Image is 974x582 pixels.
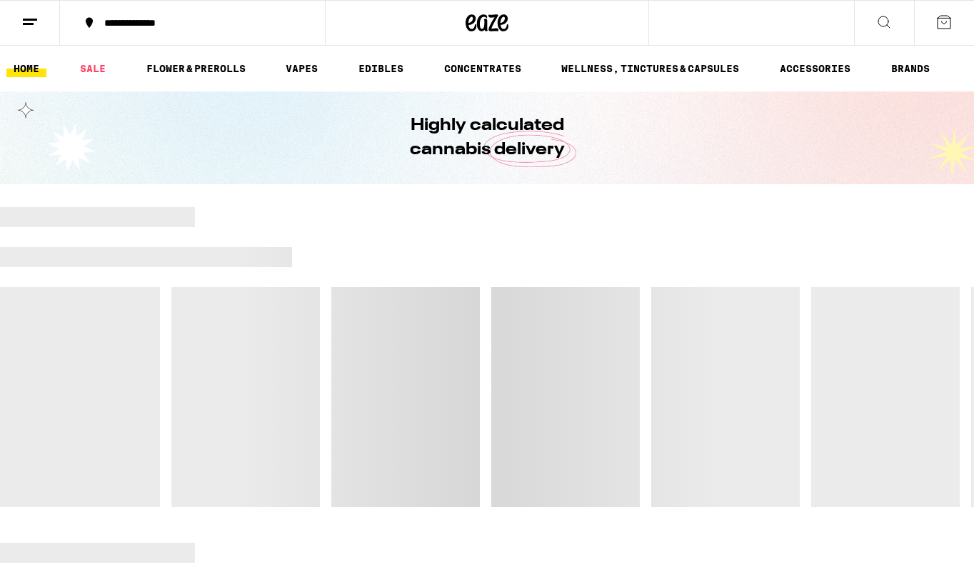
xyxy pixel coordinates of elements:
a: CONCENTRATES [437,60,528,77]
a: WELLNESS, TINCTURES & CAPSULES [554,60,746,77]
a: ACCESSORIES [773,60,858,77]
h1: Highly calculated cannabis delivery [369,114,605,162]
a: EDIBLES [351,60,411,77]
a: SALE [73,60,113,77]
a: BRANDS [884,60,937,77]
a: FLOWER & PREROLLS [139,60,253,77]
a: HOME [6,60,46,77]
a: VAPES [278,60,325,77]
